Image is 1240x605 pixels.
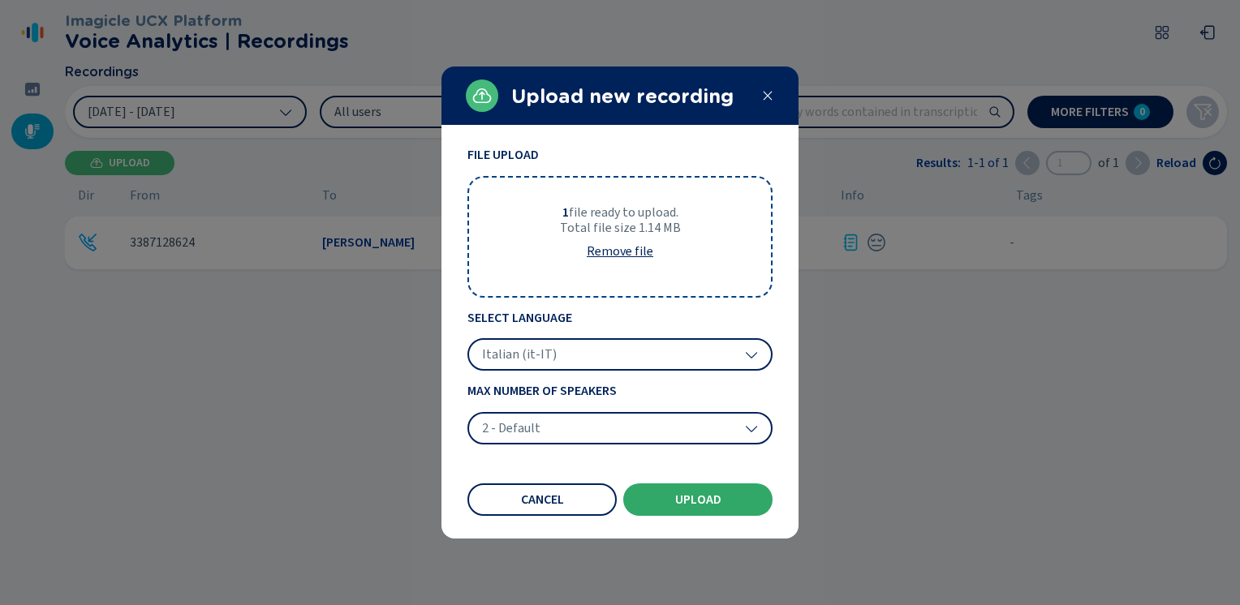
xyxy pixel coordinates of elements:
button: Upload [623,483,773,516]
svg: chevron-down [745,422,758,435]
span: Select Language [467,311,773,325]
button: Cancel [467,483,617,516]
span: Italian (it-IT) [482,346,557,363]
span: Cancel [521,493,564,506]
button: Remove file [574,235,666,268]
span: Remove file [587,245,653,258]
span: Max Number of Speakers [467,384,773,398]
h2: Upload new recording [511,85,748,108]
svg: chevron-down [745,348,758,361]
span: Upload [675,493,721,506]
span: File Upload [467,148,773,162]
svg: close [761,89,774,102]
span: 2 - Default [482,420,540,436]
